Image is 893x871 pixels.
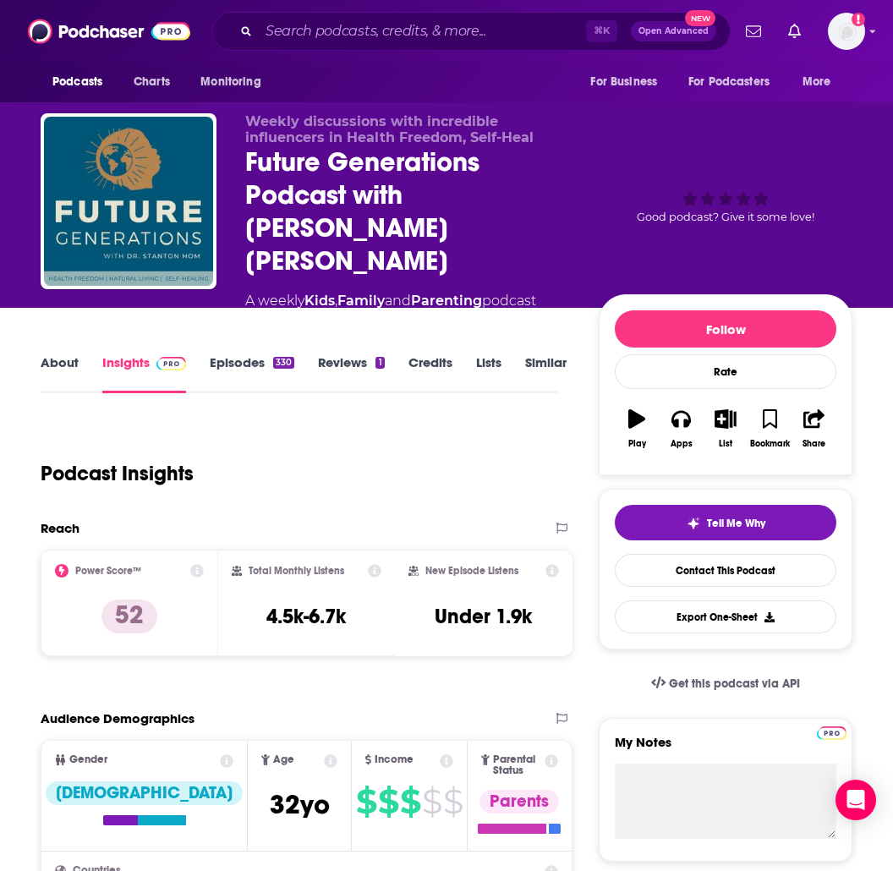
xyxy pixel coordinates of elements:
[685,10,715,26] span: New
[52,70,102,94] span: Podcasts
[493,754,541,776] span: Parental Status
[356,788,376,815] span: $
[792,398,836,459] button: Share
[304,293,335,309] a: Kids
[212,12,731,51] div: Search podcasts, credits, & more...
[41,520,79,536] h2: Reach
[671,439,693,449] div: Apps
[781,17,808,46] a: Show notifications dropdown
[425,565,518,577] h2: New Episode Listens
[638,27,709,36] span: Open Advanced
[270,788,330,821] span: 32 yo
[46,781,243,805] div: [DEMOGRAPHIC_DATA]
[615,354,836,389] div: Rate
[828,13,865,50] img: User Profile
[615,554,836,587] a: Contact This Podcast
[525,354,567,393] a: Similar
[249,565,344,577] h2: Total Monthly Listens
[615,398,659,459] button: Play
[707,517,765,530] span: Tell Me Why
[687,517,700,530] img: tell me why sparkle
[677,66,794,98] button: open menu
[476,354,501,393] a: Lists
[337,293,385,309] a: Family
[422,788,441,815] span: $
[375,754,414,765] span: Income
[375,357,384,369] div: 1
[637,211,814,223] span: Good podcast? Give it some love!
[245,291,536,311] div: A weekly podcast
[669,677,800,691] span: Get this podcast via API
[266,604,346,629] h3: 4.5k-6.7k
[123,66,180,98] a: Charts
[586,20,617,42] span: ⌘ K
[828,13,865,50] button: Show profile menu
[615,310,836,348] button: Follow
[791,66,852,98] button: open menu
[628,439,646,449] div: Play
[803,439,825,449] div: Share
[615,600,836,633] button: Export One-Sheet
[41,461,194,486] h1: Podcast Insights
[44,117,213,286] img: Future Generations Podcast with Dr. Stanton Hom
[408,354,452,393] a: Credits
[101,600,157,633] p: 52
[852,13,865,26] svg: Add a profile image
[615,505,836,540] button: tell me why sparkleTell Me Why
[750,439,790,449] div: Bookmark
[318,354,384,393] a: Reviews1
[590,70,657,94] span: For Business
[638,663,814,704] a: Get this podcast via API
[41,354,79,393] a: About
[102,354,186,393] a: InsightsPodchaser Pro
[719,439,732,449] div: List
[479,790,559,813] div: Parents
[578,66,678,98] button: open menu
[443,788,463,815] span: $
[273,754,294,765] span: Age
[189,66,282,98] button: open menu
[245,113,534,145] span: Weekly discussions with incredible influencers in Health Freedom, Self-Heal
[259,18,586,45] input: Search podcasts, credits, & more...
[335,293,337,309] span: ,
[400,788,420,815] span: $
[28,15,190,47] img: Podchaser - Follow, Share and Rate Podcasts
[156,357,186,370] img: Podchaser Pro
[659,398,703,459] button: Apps
[817,724,846,740] a: Pro website
[631,21,716,41] button: Open AdvancedNew
[599,113,852,281] div: Good podcast? Give it some love!
[688,70,770,94] span: For Podcasters
[385,293,411,309] span: and
[41,710,194,726] h2: Audience Demographics
[210,354,294,393] a: Episodes330
[748,398,792,459] button: Bookmark
[828,13,865,50] span: Logged in as sarahhallprinc
[803,70,831,94] span: More
[411,293,482,309] a: Parenting
[615,734,836,764] label: My Notes
[739,17,768,46] a: Show notifications dropdown
[75,565,141,577] h2: Power Score™
[134,70,170,94] span: Charts
[378,788,398,815] span: $
[835,780,876,820] div: Open Intercom Messenger
[200,70,260,94] span: Monitoring
[41,66,124,98] button: open menu
[273,357,294,369] div: 330
[817,726,846,740] img: Podchaser Pro
[704,398,748,459] button: List
[69,754,107,765] span: Gender
[435,604,532,629] h3: Under 1.9k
